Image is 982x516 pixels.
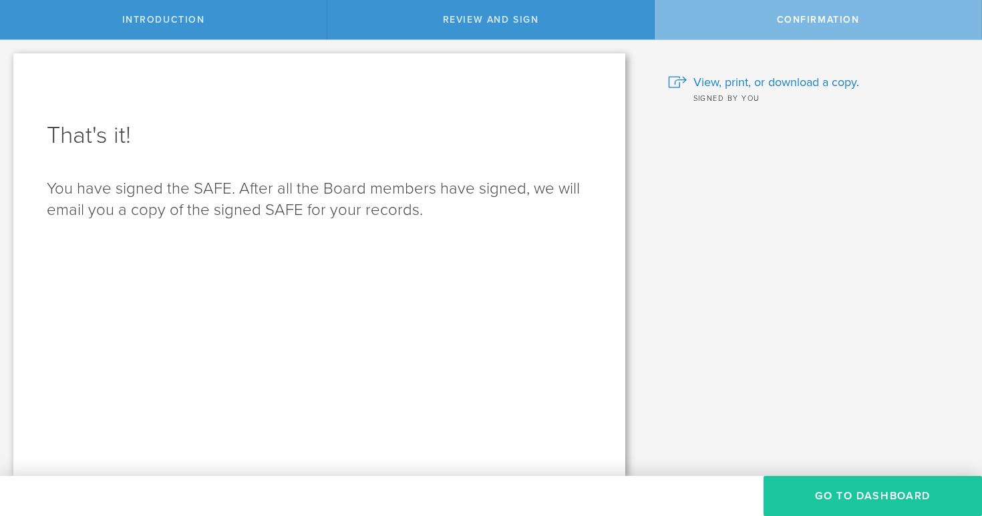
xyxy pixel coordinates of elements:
span: Confirmation [777,14,860,25]
span: Review and Sign [443,14,539,25]
h1: That's it! [47,119,592,152]
div: Signed by You [668,91,963,104]
span: View, print, or download a copy. [693,73,859,91]
button: Go to Dashboard [764,476,982,516]
p: You have signed the SAFE. After all the Board members have signed, we will email you a copy of th... [47,178,592,221]
span: Introduction [122,14,205,25]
